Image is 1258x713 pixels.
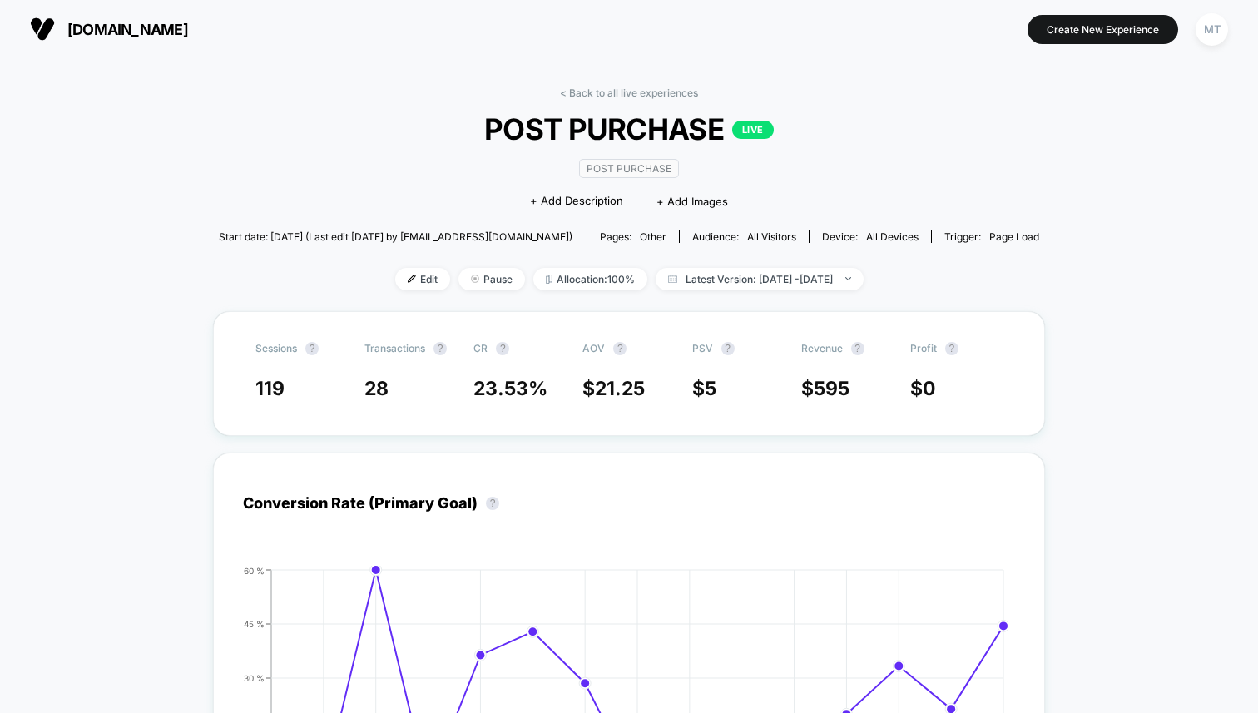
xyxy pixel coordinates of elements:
[244,672,265,682] tspan: 30 %
[473,377,547,400] span: 23.53 %
[473,342,488,354] span: CR
[1196,13,1228,46] div: MT
[692,377,716,400] span: $
[364,377,389,400] span: 28
[721,342,735,355] button: ?
[395,268,450,290] span: Edit
[25,16,193,42] button: [DOMAIN_NAME]
[486,497,499,510] button: ?
[814,377,849,400] span: 595
[809,230,931,243] span: Device:
[243,494,508,512] div: Conversion Rate (Primary Goal)
[613,342,627,355] button: ?
[944,230,1039,243] div: Trigger:
[600,230,666,243] div: Pages:
[989,230,1039,243] span: Page Load
[67,21,188,38] span: [DOMAIN_NAME]
[945,342,958,355] button: ?
[305,342,319,355] button: ?
[255,377,285,400] span: 119
[364,342,425,354] span: Transactions
[923,377,936,400] span: 0
[910,377,936,400] span: $
[595,377,645,400] span: 21.25
[801,377,849,400] span: $
[866,230,919,243] span: all devices
[433,342,447,355] button: ?
[546,275,552,284] img: rebalance
[255,342,297,354] span: Sessions
[30,17,55,42] img: Visually logo
[496,342,509,355] button: ?
[408,275,416,283] img: edit
[692,342,713,354] span: PSV
[732,121,774,139] p: LIVE
[560,87,698,99] a: < Back to all live experiences
[579,159,679,178] span: Post Purchase
[530,193,623,210] span: + Add Description
[656,195,728,208] span: + Add Images
[244,565,265,575] tspan: 60 %
[656,268,864,290] span: Latest Version: [DATE] - [DATE]
[582,342,605,354] span: AOV
[458,268,525,290] span: Pause
[668,275,677,283] img: calendar
[533,268,647,290] span: Allocation: 100%
[1191,12,1233,47] button: MT
[260,111,998,146] span: POST PURCHASE
[244,618,265,628] tspan: 45 %
[692,230,796,243] div: Audience:
[910,342,937,354] span: Profit
[582,377,645,400] span: $
[851,342,864,355] button: ?
[705,377,716,400] span: 5
[471,275,479,283] img: end
[1028,15,1178,44] button: Create New Experience
[747,230,796,243] span: All Visitors
[640,230,666,243] span: other
[845,277,851,280] img: end
[801,342,843,354] span: Revenue
[219,230,572,243] span: Start date: [DATE] (Last edit [DATE] by [EMAIL_ADDRESS][DOMAIN_NAME])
